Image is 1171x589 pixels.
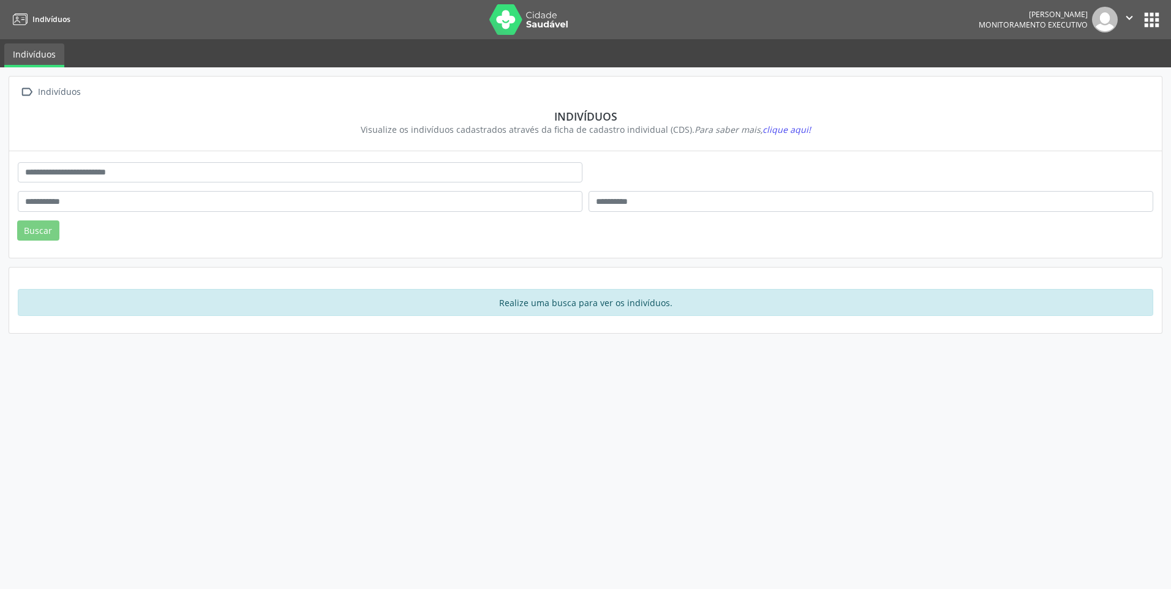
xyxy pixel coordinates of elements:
img: img [1092,7,1118,32]
span: Indivíduos [32,14,70,24]
span: Monitoramento Executivo [979,20,1088,30]
a: Indivíduos [4,43,64,67]
button: apps [1141,9,1162,31]
a:  Indivíduos [18,83,83,101]
div: Indivíduos [26,110,1145,123]
div: Indivíduos [36,83,83,101]
button: Buscar [17,220,59,241]
i: Para saber mais, [695,124,811,135]
a: Indivíduos [9,9,70,29]
span: clique aqui! [762,124,811,135]
div: Realize uma busca para ver os indivíduos. [18,289,1153,316]
div: Visualize os indivíduos cadastrados através da ficha de cadastro individual (CDS). [26,123,1145,136]
i:  [18,83,36,101]
button:  [1118,7,1141,32]
i:  [1123,11,1136,24]
div: [PERSON_NAME] [979,9,1088,20]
